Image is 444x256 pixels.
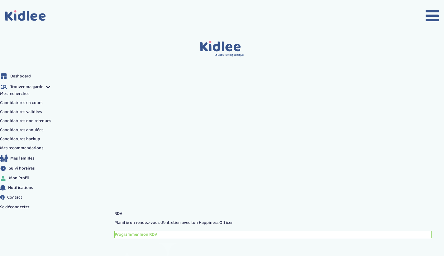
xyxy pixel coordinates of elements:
span: Contact [7,194,22,201]
span: Suivi horaires [9,165,35,172]
span: Trouver ma garde [10,84,43,90]
p: Planifie un rendez-vous d’entretien avec ton Happiness Officer [114,219,432,226]
span: RDV [114,210,432,217]
span: Notifications [8,185,33,191]
span: Dashboard [10,73,31,80]
button: Programmer mon RDV [114,231,432,238]
span: Mon Profil [9,175,29,181]
span: Mes familles [10,155,34,162]
img: logo.svg [200,41,244,57]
